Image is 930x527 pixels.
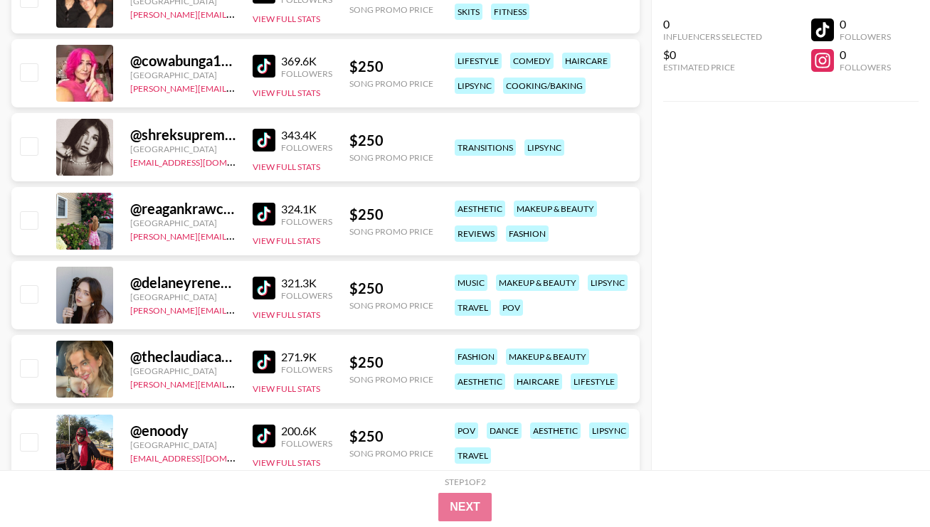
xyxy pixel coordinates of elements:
[130,200,236,218] div: @ reagankrawczyk
[253,14,320,24] button: View Full Stats
[253,425,275,447] img: TikTok
[487,422,522,439] div: dance
[349,132,433,149] div: $ 250
[130,70,236,80] div: [GEOGRAPHIC_DATA]
[840,31,891,42] div: Followers
[445,477,486,487] div: Step 1 of 2
[130,422,236,440] div: @ enoody
[130,450,273,464] a: [EMAIL_ADDRESS][DOMAIN_NAME]
[524,139,564,156] div: lipsync
[514,201,597,217] div: makeup & beauty
[130,126,236,144] div: @ shreksupremacy
[130,80,341,94] a: [PERSON_NAME][EMAIL_ADDRESS][DOMAIN_NAME]
[491,4,529,20] div: fitness
[663,31,762,42] div: Influencers Selected
[840,17,891,31] div: 0
[840,48,891,62] div: 0
[571,373,618,390] div: lifestyle
[510,53,554,69] div: comedy
[349,448,433,459] div: Song Promo Price
[455,275,487,291] div: music
[349,206,433,223] div: $ 250
[455,373,505,390] div: aesthetic
[455,447,491,464] div: travel
[130,366,236,376] div: [GEOGRAPHIC_DATA]
[130,292,236,302] div: [GEOGRAPHIC_DATA]
[349,152,433,163] div: Song Promo Price
[589,422,629,439] div: lipsync
[349,4,433,15] div: Song Promo Price
[130,274,236,292] div: @ delaneyreneemusic
[500,299,523,316] div: pov
[253,277,275,299] img: TikTok
[253,203,275,225] img: TikTok
[130,6,341,20] a: [PERSON_NAME][EMAIL_ADDRESS][DOMAIN_NAME]
[130,302,341,316] a: [PERSON_NAME][EMAIL_ADDRESS][DOMAIN_NAME]
[663,62,762,73] div: Estimated Price
[455,225,497,242] div: reviews
[455,348,497,365] div: fashion
[530,422,581,439] div: aesthetic
[281,424,332,438] div: 200.6K
[455,4,482,20] div: skits
[253,161,320,172] button: View Full Stats
[130,376,408,390] a: [PERSON_NAME][EMAIL_ADDRESS][PERSON_NAME][DOMAIN_NAME]
[496,275,579,291] div: makeup & beauty
[281,54,332,68] div: 369.6K
[506,348,589,365] div: makeup & beauty
[130,228,408,242] a: [PERSON_NAME][EMAIL_ADDRESS][PERSON_NAME][DOMAIN_NAME]
[281,68,332,79] div: Followers
[253,457,320,468] button: View Full Stats
[253,235,320,246] button: View Full Stats
[130,154,273,168] a: [EMAIL_ADDRESS][DOMAIN_NAME]
[130,144,236,154] div: [GEOGRAPHIC_DATA]
[281,438,332,449] div: Followers
[281,350,332,364] div: 271.9K
[455,139,516,156] div: transitions
[349,58,433,75] div: $ 250
[349,78,433,89] div: Song Promo Price
[455,422,478,439] div: pov
[455,53,502,69] div: lifestyle
[514,373,562,390] div: haircare
[840,62,891,73] div: Followers
[562,53,611,69] div: haircare
[506,225,549,242] div: fashion
[281,142,332,153] div: Followers
[253,55,275,78] img: TikTok
[455,299,491,316] div: travel
[455,201,505,217] div: aesthetic
[130,348,236,366] div: @ theclaudiacampbell
[859,456,913,510] iframe: Drift Widget Chat Controller
[588,275,628,291] div: lipsync
[253,383,320,394] button: View Full Stats
[349,374,433,385] div: Song Promo Price
[349,226,433,237] div: Song Promo Price
[281,128,332,142] div: 343.4K
[503,78,586,94] div: cooking/baking
[281,276,332,290] div: 321.3K
[349,280,433,297] div: $ 250
[130,52,236,70] div: @ cowabunga1966_
[455,78,495,94] div: lipsync
[281,216,332,227] div: Followers
[663,48,762,62] div: $0
[130,218,236,228] div: [GEOGRAPHIC_DATA]
[438,493,492,521] button: Next
[253,87,320,98] button: View Full Stats
[253,309,320,320] button: View Full Stats
[281,364,332,375] div: Followers
[253,129,275,151] img: TikTok
[253,351,275,373] img: TikTok
[349,300,433,311] div: Song Promo Price
[663,17,762,31] div: 0
[130,440,236,450] div: [GEOGRAPHIC_DATA]
[349,353,433,371] div: $ 250
[281,202,332,216] div: 324.1K
[349,427,433,445] div: $ 250
[281,290,332,301] div: Followers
